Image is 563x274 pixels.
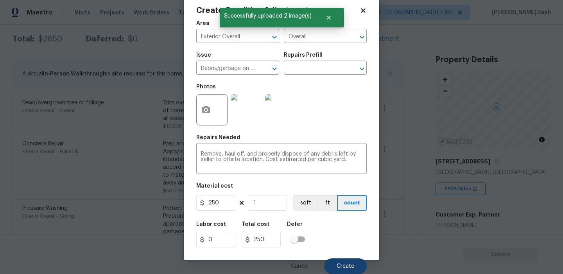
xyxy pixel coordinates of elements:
[287,222,303,227] h5: Defer
[317,195,337,211] button: ft
[324,258,367,274] button: Create
[196,135,240,140] h5: Repairs Needed
[278,258,321,274] button: Cancel
[196,222,226,227] h5: Labor cost
[269,63,280,74] button: Open
[357,63,368,74] button: Open
[291,263,308,269] span: Cancel
[196,52,211,58] h5: Issue
[196,84,216,90] h5: Photos
[242,222,269,227] h5: Total cost
[196,7,360,14] h2: Create Condition Adjustment
[337,195,367,211] button: count
[201,151,362,168] textarea: Remove, haul off, and properly dispose of any debris left by seller to offsite location. Cost est...
[196,21,210,26] h5: Area
[357,32,368,43] button: Open
[269,32,280,43] button: Open
[316,10,342,25] button: Close
[337,263,354,269] span: Create
[196,183,233,189] h5: Material cost
[293,195,317,211] button: sqft
[284,52,323,58] h5: Repairs Prefill
[220,8,316,24] span: Successfully uploaded 2 image(s)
